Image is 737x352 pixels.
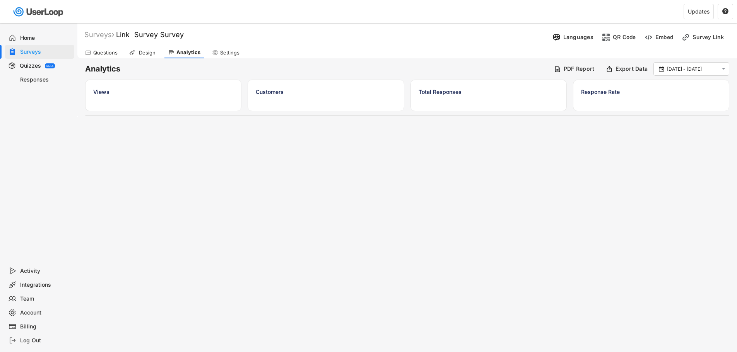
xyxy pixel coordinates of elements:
button:  [722,8,729,15]
button:  [658,66,665,73]
div: Team [20,295,71,303]
div: Customers [256,88,396,96]
div: Responses [20,76,71,83]
div: Questions [93,49,118,56]
img: ShopcodesMajor.svg [602,33,610,41]
img: LinkMinor.svg [682,33,690,41]
h6: Analytics [85,64,548,74]
div: Settings [220,49,239,56]
text:  [722,66,725,72]
div: Surveys [20,48,71,56]
div: Billing [20,323,71,330]
img: Language%20Icon.svg [552,33,561,41]
div: PDF Report [564,65,595,72]
input: Select Date Range [667,65,718,73]
div: Account [20,309,71,316]
div: Design [137,49,157,56]
div: Quizzes [20,62,41,70]
div: QR Code [613,34,636,41]
div: Export Data [616,65,648,72]
div: Languages [563,34,593,41]
button:  [720,66,727,72]
div: Updates [688,9,710,14]
img: EmbedMinor.svg [645,33,653,41]
div: Embed [655,34,673,41]
div: Analytics [176,49,200,56]
img: userloop-logo-01.svg [12,4,66,20]
div: Surveys [84,30,114,39]
div: Total Responses [419,88,559,96]
text:  [722,8,728,15]
div: Integrations [20,281,71,289]
div: Views [93,88,233,96]
div: Survey Link [693,34,731,41]
div: BETA [46,65,53,67]
text:  [659,65,664,72]
div: Activity [20,267,71,275]
div: Response Rate [581,88,721,96]
font: Link Survey Survey [116,31,184,39]
div: Log Out [20,337,71,344]
div: Home [20,34,71,42]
